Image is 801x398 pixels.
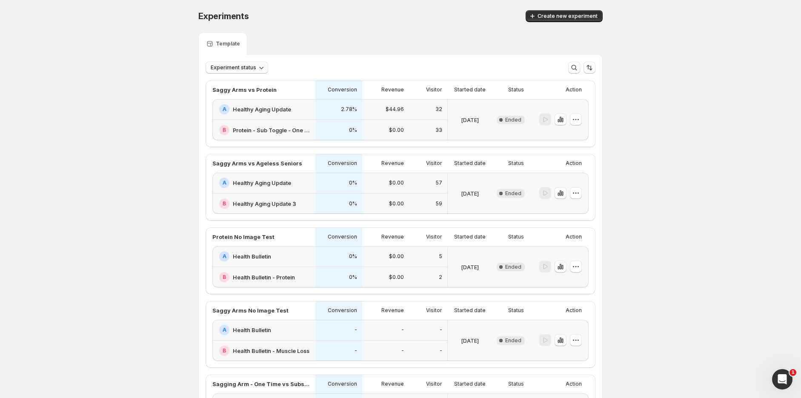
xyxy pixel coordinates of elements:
iframe: Intercom live chat [772,369,792,389]
p: Status [508,307,524,314]
h2: A [223,179,226,186]
span: Create new experiment [538,13,598,20]
p: Template [216,40,240,47]
p: $0.00 [389,253,404,260]
span: Ended [505,117,521,123]
p: Sagging Arm - One Time vs Subscription [212,380,310,388]
p: Conversion [328,233,357,240]
p: Action [566,381,582,387]
h2: B [223,347,226,354]
span: 1 [790,369,796,376]
button: Sort the results [584,62,595,74]
p: Saggy Arms vs Protein [212,85,277,94]
h2: B [223,127,226,134]
p: 0% [349,127,357,134]
p: - [401,327,404,333]
p: 0% [349,179,357,186]
p: Conversion [328,381,357,387]
span: Ended [505,190,521,197]
span: Experiments [198,11,249,21]
p: $44.96 [386,106,404,113]
p: Conversion [328,86,357,93]
p: 0% [349,200,357,207]
p: $0.00 [389,200,404,207]
p: Revenue [381,86,404,93]
p: Revenue [381,307,404,314]
p: Visitor [426,233,442,240]
p: Action [566,233,582,240]
p: Revenue [381,233,404,240]
h2: Healthy Aging Update [233,179,291,187]
p: Revenue [381,160,404,167]
p: - [401,347,404,354]
p: Action [566,86,582,93]
span: Experiment status [211,64,256,71]
p: [DATE] [461,336,479,345]
h2: Health Bulletin - Protein [233,273,295,281]
p: Started date [454,233,486,240]
p: 0% [349,253,357,260]
p: 57 [435,179,442,186]
h2: A [223,106,226,113]
p: 5 [439,253,442,260]
p: - [355,327,357,333]
p: Started date [454,160,486,167]
h2: Protein - Sub Toggle - One Time Default [233,126,310,134]
p: Revenue [381,381,404,387]
button: Create new experiment [526,10,603,22]
h2: A [223,253,226,260]
p: Conversion [328,307,357,314]
button: Experiment status [206,62,268,74]
p: - [440,327,442,333]
h2: Healthy Aging Update [233,105,291,114]
h2: B [223,274,226,281]
p: [DATE] [461,263,479,271]
p: 32 [435,106,442,113]
h2: Healthy Aging Update 3 [233,199,296,208]
p: Saggy Arms vs Ageless Seniors [212,159,302,168]
p: - [440,347,442,354]
p: Action [566,307,582,314]
h2: B [223,200,226,207]
p: Conversion [328,160,357,167]
p: $0.00 [389,127,404,134]
p: Saggy Arms No Image Test [212,306,289,315]
p: 59 [435,200,442,207]
h2: Health Bulletin [233,326,271,334]
span: Ended [505,337,521,344]
p: Started date [454,86,486,93]
p: Started date [454,307,486,314]
p: 0% [349,274,357,281]
p: Status [508,381,524,387]
p: 2.78% [341,106,357,113]
p: Status [508,160,524,167]
p: Visitor [426,381,442,387]
p: Visitor [426,160,442,167]
p: Started date [454,381,486,387]
p: Visitor [426,307,442,314]
h2: Health Bulletin [233,252,271,261]
p: Status [508,86,524,93]
p: Status [508,233,524,240]
h2: Health Bulletin - Muscle Loss [233,347,309,355]
span: Ended [505,264,521,270]
p: [DATE] [461,116,479,124]
p: Action [566,160,582,167]
p: $0.00 [389,274,404,281]
p: 33 [435,127,442,134]
h2: A [223,327,226,333]
p: $0.00 [389,179,404,186]
p: [DATE] [461,189,479,198]
p: Protein No Image Test [212,233,275,241]
p: 2 [439,274,442,281]
p: - [355,347,357,354]
p: Visitor [426,86,442,93]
